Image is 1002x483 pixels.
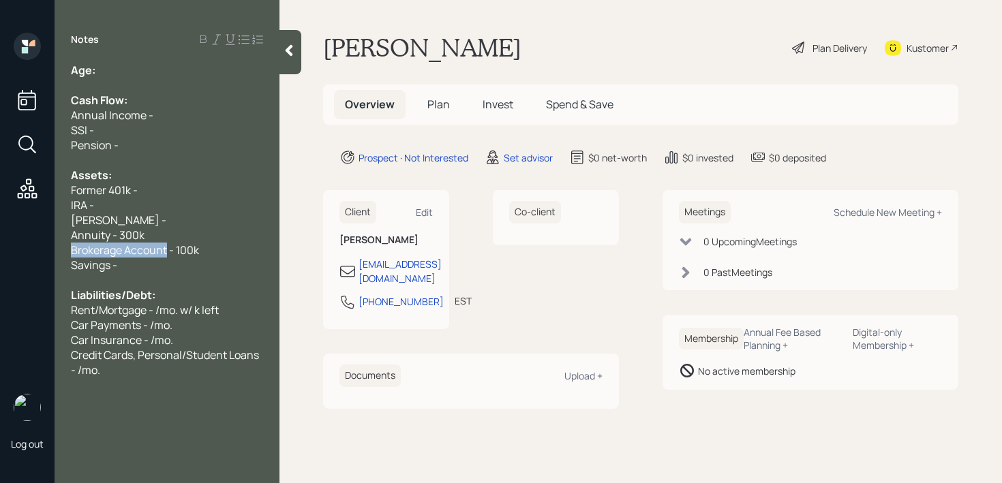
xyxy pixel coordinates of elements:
span: Age: [71,63,95,78]
div: [EMAIL_ADDRESS][DOMAIN_NAME] [359,257,442,285]
div: Upload + [564,369,603,382]
div: 0 Past Meeting s [703,265,772,279]
img: retirable_logo.png [14,394,41,421]
div: Set advisor [504,151,553,165]
div: $0 invested [682,151,733,165]
span: Car Insurance - /mo. [71,332,173,347]
h6: Co-client [509,201,561,223]
div: Edit [416,206,433,219]
span: Invest [483,97,513,112]
div: Annual Fee Based Planning + [744,326,842,352]
span: Overview [345,97,395,112]
span: Rent/Mortgage - /mo. w/ k left [71,302,219,317]
span: IRA - [71,198,94,213]
span: Annual Income - [71,108,153,123]
h6: Meetings [679,201,731,223]
h6: Client [339,201,376,223]
div: Log out [11,437,44,450]
div: Digital-only Membership + [853,326,942,352]
span: SSI - [71,123,94,138]
h1: [PERSON_NAME] [323,33,521,63]
span: Credit Cards, Personal/Student Loans - /mo. [71,347,261,377]
span: Pension - [71,138,119,153]
span: Plan [427,97,450,112]
span: Spend & Save [546,97,613,112]
span: Savings - [71,258,117,272]
span: [PERSON_NAME] - [71,213,166,228]
span: Annuity - 300k [71,228,145,243]
h6: [PERSON_NAME] [339,234,433,246]
div: Schedule New Meeting + [834,206,942,219]
div: [PHONE_NUMBER] [359,294,444,309]
h6: Documents [339,364,401,387]
span: Assets: [71,168,112,183]
div: Plan Delivery [813,41,867,55]
div: 0 Upcoming Meeting s [703,234,797,249]
span: Car Payments - /mo. [71,317,172,332]
div: Prospect · Not Interested [359,151,468,165]
span: Brokerage Account - 100k [71,243,199,258]
div: EST [455,294,472,308]
div: $0 net-worth [588,151,647,165]
div: No active membership [698,364,795,378]
span: Former 401k - [71,183,138,198]
label: Notes [71,33,99,46]
h6: Membership [679,328,744,350]
div: $0 deposited [769,151,826,165]
span: Cash Flow: [71,93,127,108]
span: Liabilities/Debt: [71,287,155,302]
div: Kustomer [907,41,949,55]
